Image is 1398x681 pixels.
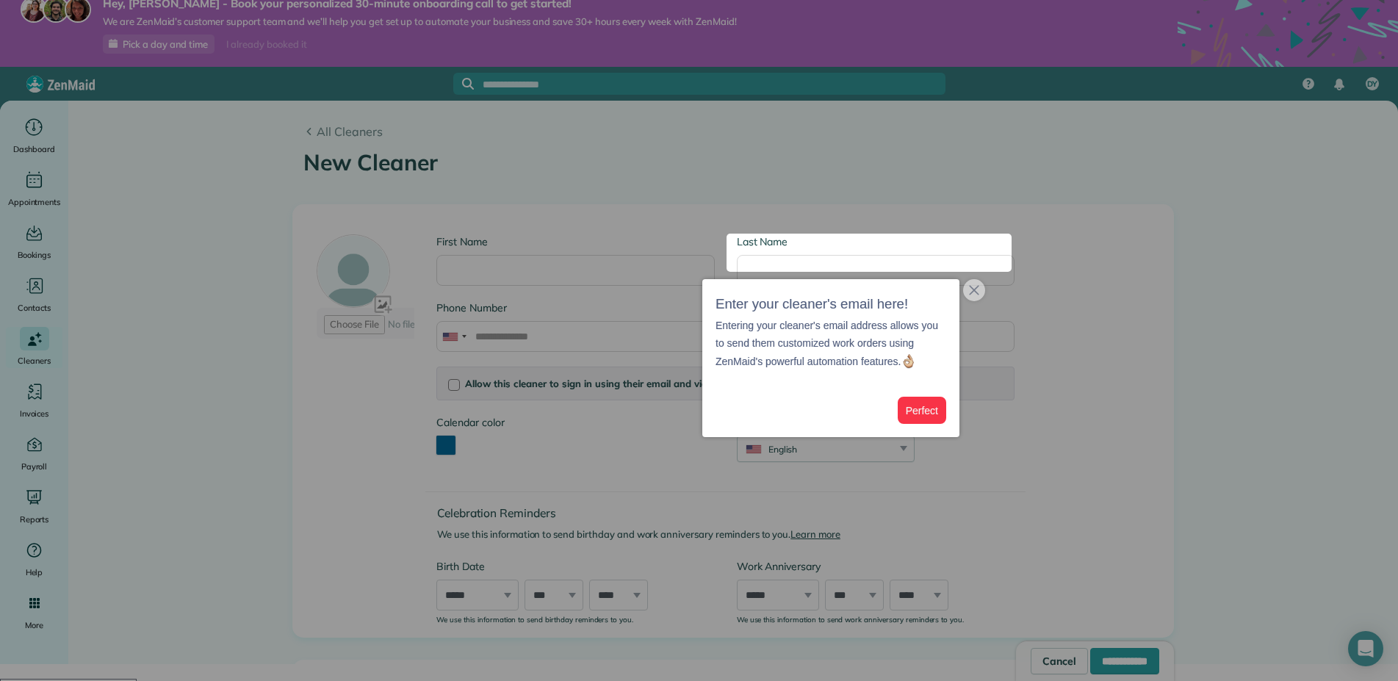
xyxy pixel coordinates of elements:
button: Perfect [898,397,946,424]
img: :ok_hand: [901,353,916,369]
div: Enter your cleaner&amp;#39;s email here!Entering your cleaner&amp;#39;s email address allows you ... [702,279,959,437]
h3: Enter your cleaner's email here! [716,292,946,317]
button: close, [963,279,985,301]
p: Entering your cleaner's email address allows you to send them customized work orders using ZenMai... [716,317,946,371]
label: Last Name [737,234,1015,249]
